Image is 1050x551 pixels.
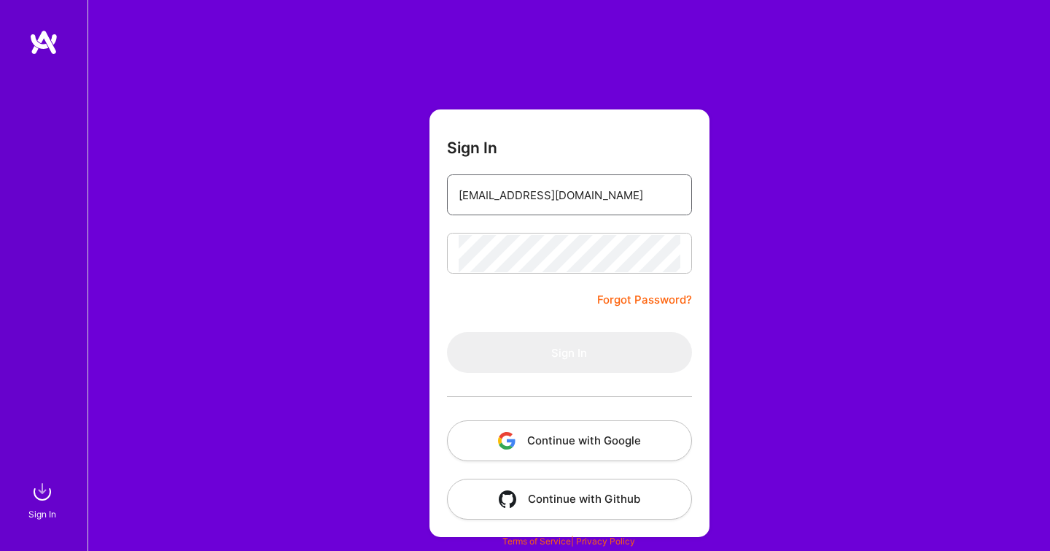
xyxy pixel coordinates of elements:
button: Continue with Github [447,479,692,520]
img: logo [29,29,58,55]
div: Sign In [28,506,56,522]
span: | [502,536,635,547]
a: Privacy Policy [576,536,635,547]
button: Sign In [447,332,692,373]
img: sign in [28,477,57,506]
h3: Sign In [447,139,497,157]
img: icon [498,432,516,450]
button: Continue with Google [447,420,692,461]
img: icon [499,490,516,508]
a: Forgot Password? [597,291,692,309]
input: Email... [459,177,680,214]
div: © 2025 ATeams Inc., All rights reserved. [87,507,1050,544]
a: Terms of Service [502,536,571,547]
a: sign inSign In [31,477,57,522]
